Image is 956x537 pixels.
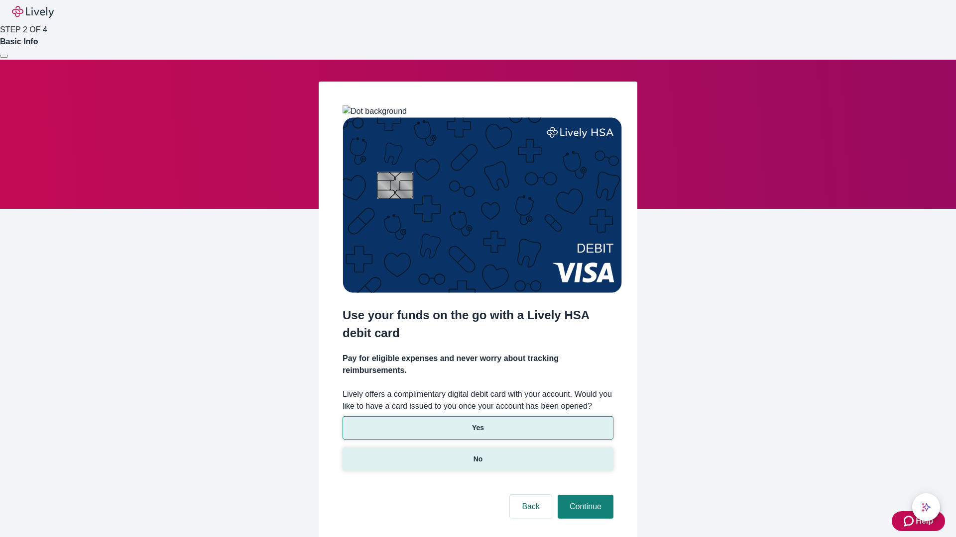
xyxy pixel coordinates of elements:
[343,388,613,412] label: Lively offers a complimentary digital debit card with your account. Would you like to have a card...
[474,454,483,464] p: No
[343,447,613,471] button: No
[892,511,945,531] button: Zendesk support iconHelp
[921,502,931,512] svg: Lively AI Assistant
[343,117,622,293] img: Debit card
[343,105,407,117] img: Dot background
[904,515,916,527] svg: Zendesk support icon
[472,423,484,433] p: Yes
[343,416,613,440] button: Yes
[343,353,613,376] h4: Pay for eligible expenses and never worry about tracking reimbursements.
[916,515,933,527] span: Help
[912,493,940,521] button: chat
[343,306,613,342] h2: Use your funds on the go with a Lively HSA debit card
[510,495,552,519] button: Back
[12,6,54,18] img: Lively
[558,495,613,519] button: Continue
